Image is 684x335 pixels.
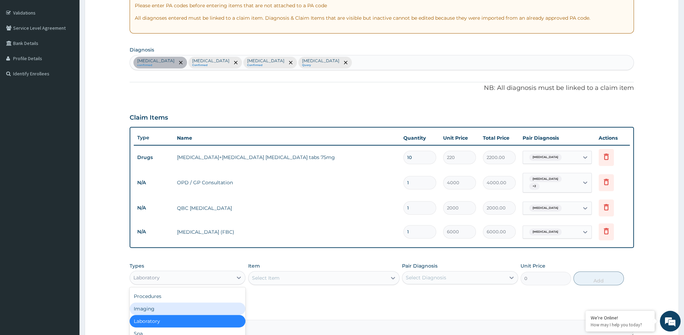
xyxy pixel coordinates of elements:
div: Chat with us now [36,39,116,48]
label: Unit Price [521,262,545,269]
label: Comment [130,310,634,316]
td: N/A [134,225,174,238]
p: [MEDICAL_DATA] [137,58,175,64]
button: Add [573,271,624,285]
div: Procedures [130,290,246,303]
p: [MEDICAL_DATA] [192,58,229,64]
small: Query [302,64,339,67]
div: We're Online! [591,315,649,321]
img: d_794563401_company_1708531726252_794563401 [13,35,28,52]
span: remove selection option [233,59,239,66]
p: [MEDICAL_DATA] [302,58,339,64]
div: Imaging [130,303,246,315]
th: Quantity [400,131,440,145]
span: [MEDICAL_DATA] [529,205,562,212]
label: Types [130,263,144,269]
label: Diagnosis [130,46,154,53]
td: QBC [MEDICAL_DATA] [174,201,400,215]
p: NB: All diagnosis must be linked to a claim item [130,84,634,93]
p: All diagnoses entered must be linked to a claim item. Diagnosis & Claim Items that are visible bu... [135,15,629,21]
th: Pair Diagnosis [519,131,595,145]
p: How may I help you today? [591,322,649,328]
p: Please enter PA codes before entering items that are not attached to a PA code [135,2,629,9]
th: Total Price [479,131,519,145]
th: Actions [595,131,630,145]
h3: Claim Items [130,114,168,122]
span: [MEDICAL_DATA] [529,154,562,161]
th: Type [134,131,174,144]
th: Unit Price [440,131,479,145]
textarea: Type your message and hit 'Enter' [3,189,132,213]
div: Laboratory [130,315,246,327]
div: Select Diagnosis [406,274,446,281]
span: [MEDICAL_DATA] [529,229,562,235]
span: remove selection option [288,59,294,66]
span: We're online! [40,87,95,157]
small: Confirmed [192,64,229,67]
small: Confirmed [247,64,284,67]
td: [MEDICAL_DATA]+[MEDICAL_DATA] [MEDICAL_DATA] tabs 75mg [174,150,400,164]
th: Name [174,131,400,145]
td: N/A [134,176,174,189]
label: Pair Diagnosis [402,262,438,269]
span: + 2 [529,183,540,190]
small: confirmed [137,64,175,67]
td: OPD / GP Consultation [174,176,400,189]
div: Laboratory [133,274,160,281]
p: [MEDICAL_DATA] [247,58,284,64]
span: remove selection option [178,59,184,66]
span: remove selection option [343,59,349,66]
span: [MEDICAL_DATA] [529,176,562,183]
td: [MEDICAL_DATA] (FBC) [174,225,400,239]
div: Select Item [252,274,280,281]
label: Item [248,262,260,269]
div: Minimize live chat window [113,3,130,20]
td: N/A [134,202,174,214]
td: Drugs [134,151,174,164]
